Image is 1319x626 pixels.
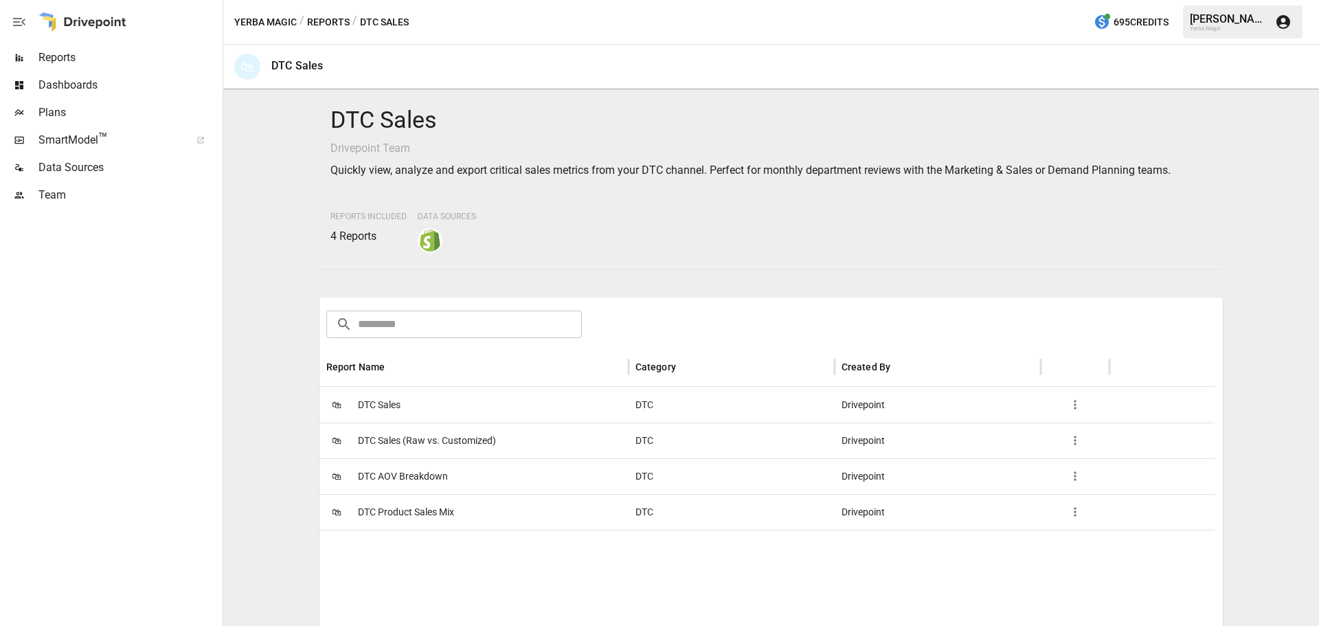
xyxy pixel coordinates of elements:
[330,162,1213,179] p: Quickly view, analyze and export critical sales metrics from your DTC channel. Perfect for monthl...
[38,77,220,93] span: Dashboards
[629,423,835,458] div: DTC
[358,495,454,530] span: DTC Product Sales Mix
[326,361,385,372] div: Report Name
[326,502,347,522] span: 🛍
[835,458,1041,494] div: Drivepoint
[629,387,835,423] div: DTC
[386,357,405,377] button: Sort
[1190,12,1267,25] div: [PERSON_NAME]
[1114,14,1169,31] span: 695 Credits
[358,459,448,494] span: DTC AOV Breakdown
[330,106,1213,135] h4: DTC Sales
[419,230,441,251] img: shopify
[330,140,1213,157] p: Drivepoint Team
[358,423,496,458] span: DTC Sales (Raw vs. Customized)
[629,494,835,530] div: DTC
[835,494,1041,530] div: Drivepoint
[326,466,347,487] span: 🛍
[358,388,401,423] span: DTC Sales
[234,54,260,80] div: 🛍
[842,361,891,372] div: Created By
[307,14,350,31] button: Reports
[629,458,835,494] div: DTC
[835,387,1041,423] div: Drivepoint
[418,212,476,221] span: Data Sources
[892,357,911,377] button: Sort
[38,104,220,121] span: Plans
[677,357,697,377] button: Sort
[300,14,304,31] div: /
[352,14,357,31] div: /
[234,14,297,31] button: Yerba Magic
[330,212,407,221] span: Reports Included
[38,49,220,66] span: Reports
[1190,25,1267,32] div: Yerba Magic
[326,430,347,451] span: 🛍
[635,361,676,372] div: Category
[271,59,323,72] div: DTC Sales
[38,132,181,148] span: SmartModel
[38,187,220,203] span: Team
[98,130,108,147] span: ™
[1088,10,1174,35] button: 695Credits
[326,394,347,415] span: 🛍
[330,228,407,245] p: 4 Reports
[38,159,220,176] span: Data Sources
[835,423,1041,458] div: Drivepoint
